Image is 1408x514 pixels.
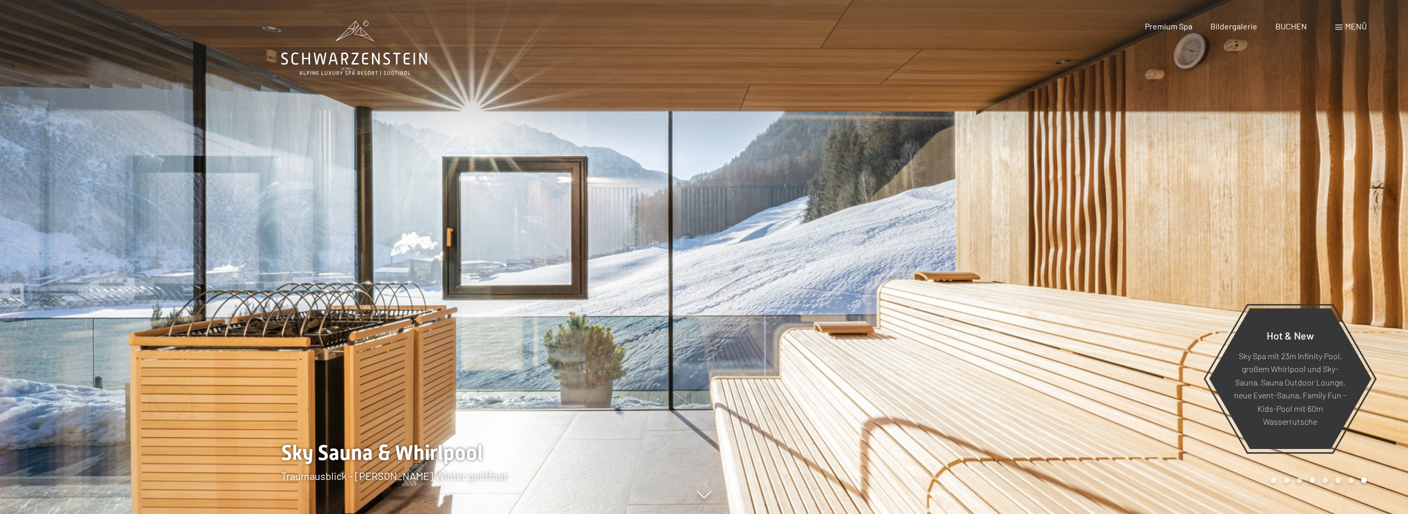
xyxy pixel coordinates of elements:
div: Carousel Page 2 [1284,477,1289,483]
div: Carousel Page 5 [1322,477,1328,483]
p: Sky Spa mit 23m Infinity Pool, großem Whirlpool und Sky-Sauna, Sauna Outdoor Lounge, neue Event-S... [1234,349,1346,428]
div: Carousel Page 3 [1297,477,1302,483]
div: Carousel Page 4 [1309,477,1315,483]
div: Carousel Pagination [1267,477,1367,483]
span: Hot & New [1267,329,1314,341]
a: Hot & New Sky Spa mit 23m Infinity Pool, großem Whirlpool und Sky-Sauna, Sauna Outdoor Lounge, ne... [1208,308,1372,449]
div: Carousel Page 7 [1348,477,1354,483]
a: Premium Spa [1144,21,1192,31]
div: Carousel Page 6 [1335,477,1341,483]
a: BUCHEN [1275,21,1307,31]
div: Carousel Page 8 (Current Slide) [1361,477,1367,483]
span: Menü [1345,21,1367,31]
div: Carousel Page 1 [1271,477,1276,483]
a: Bildergalerie [1210,21,1257,31]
